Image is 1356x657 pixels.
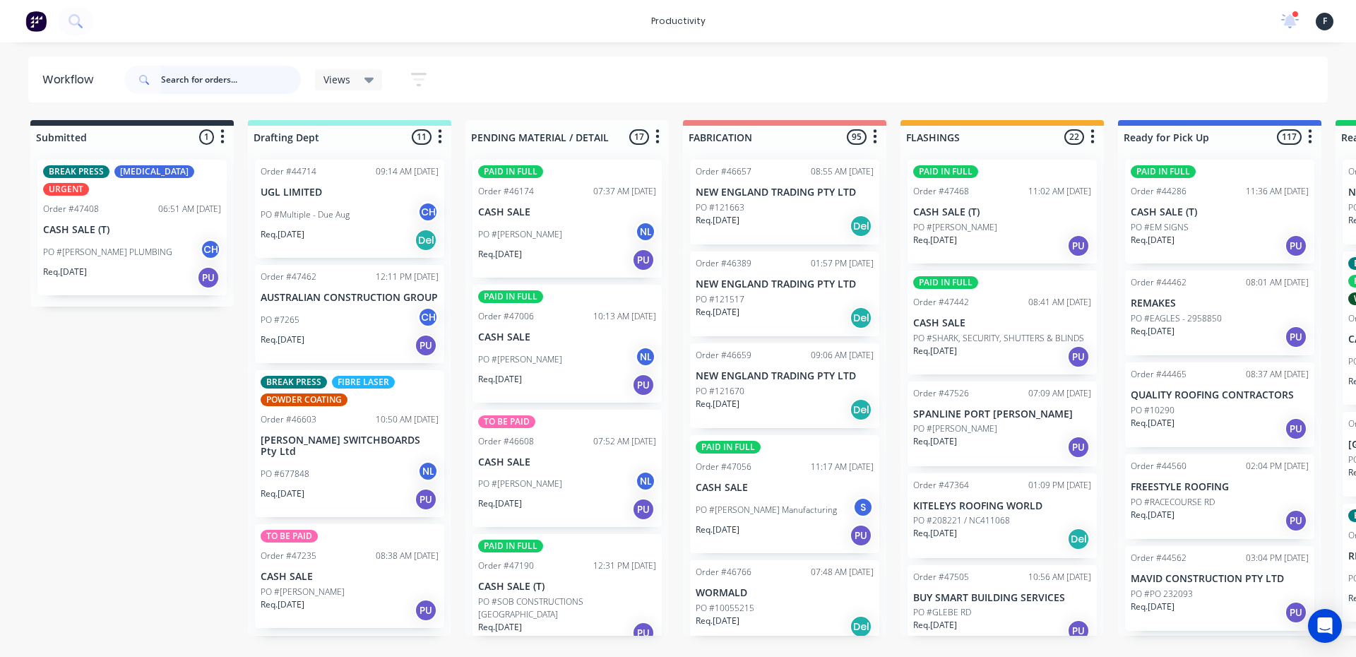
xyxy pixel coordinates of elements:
div: Del [850,398,872,421]
div: Order #44562 [1131,552,1186,564]
div: TO BE PAIDOrder #4723508:38 AM [DATE]CASH SALEPO #[PERSON_NAME]Req.[DATE]PU [255,524,444,628]
div: Order #47364 [913,479,969,492]
div: Del [850,615,872,638]
div: 10:56 AM [DATE] [1028,571,1091,584]
div: Order #4446508:37 AM [DATE]QUALITY ROOFING CONTRACTORSPO #10290Req.[DATE]PU [1125,362,1314,447]
div: PU [632,622,655,644]
div: Order #47190 [478,560,534,572]
p: CASH SALE (T) [1131,206,1309,218]
div: 06:51 AM [DATE] [158,203,221,215]
p: PO #[PERSON_NAME] PLUMBING [43,246,172,259]
div: PAID IN FULLOrder #4428611:36 AM [DATE]CASH SALE (T)PO #EM SIGNSReq.[DATE]PU [1125,160,1314,264]
div: Order #46603 [261,413,316,426]
p: PO #GLEBE RD [913,606,971,619]
p: Req. [DATE] [478,373,522,386]
div: PU [1285,601,1307,624]
div: Order #4752607:09 AM [DATE]SPANLINE PORT [PERSON_NAME]PO #[PERSON_NAME]Req.[DATE]PU [908,381,1097,466]
div: Del [1067,528,1090,550]
div: TO BE PAIDOrder #4660807:52 AM [DATE]CASH SALEPO #[PERSON_NAME]NLReq.[DATE]PU [472,410,662,528]
div: PU [850,524,872,547]
div: [MEDICAL_DATA] [114,165,194,178]
p: PO #208221 / NC411068 [913,514,1010,527]
div: Order #4665708:55 AM [DATE]NEW ENGLAND TRADING PTY LTDPO #121663Req.[DATE]Del [690,160,879,244]
div: POWDER COATING [261,393,347,406]
div: Order #4446208:01 AM [DATE]REMAKESPO #EAGLES - 2958850Req.[DATE]PU [1125,271,1314,355]
p: [PERSON_NAME] SWITCHBOARDS Pty Ltd [261,434,439,458]
div: PAID IN FULL [478,540,543,552]
div: Order #47526 [913,387,969,400]
div: 09:14 AM [DATE] [376,165,439,178]
div: PU [632,498,655,521]
div: PU [1285,418,1307,440]
div: 10:13 AM [DATE] [593,310,656,323]
div: PAID IN FULLOrder #4719012:31 PM [DATE]CASH SALE (T)PO #SOB CONSTRUCTIONS [GEOGRAPHIC_DATA]Req.[D... [472,534,662,651]
p: Req. [DATE] [478,621,522,634]
div: 08:55 AM [DATE] [811,165,874,178]
p: Req. [DATE] [1131,417,1174,430]
div: PU [415,488,437,511]
p: Req. [DATE] [696,214,739,227]
div: 08:41 AM [DATE] [1028,296,1091,309]
div: PU [1067,345,1090,368]
p: Req. [DATE] [696,306,739,319]
div: PAID IN FULLOrder #4744208:41 AM [DATE]CASH SALEPO #SHARK, SECURITY, SHUTTERS & BLINDSReq.[DATE]PU [908,271,1097,374]
div: CH [417,307,439,328]
div: Order #4471409:14 AM [DATE]UGL LIMITEDPO #Multiple - Due AugCHReq.[DATE]Del [255,160,444,258]
p: NEW ENGLAND TRADING PTY LTD [696,187,874,199]
p: PO #10290 [1131,404,1174,417]
div: 02:04 PM [DATE] [1246,460,1309,473]
p: Req. [DATE] [1131,509,1174,521]
div: FIBRE LASER [332,376,395,389]
p: CASH SALE (T) [913,206,1091,218]
div: 09:06 AM [DATE] [811,349,874,362]
div: PU [415,334,437,357]
p: Req. [DATE] [913,527,957,540]
div: NL [635,470,656,492]
p: PO #677848 [261,468,309,480]
div: Order #4750510:56 AM [DATE]BUY SMART BUILDING SERVICESPO #GLEBE RDReq.[DATE]PU [908,565,1097,650]
p: PO #[PERSON_NAME] [478,228,562,241]
p: PO #SHARK, SECURITY, SHUTTERS & BLINDS [913,332,1084,345]
div: productivity [644,11,713,32]
div: 01:57 PM [DATE] [811,257,874,270]
div: Order #47408 [43,203,99,215]
div: PU [1067,620,1090,642]
div: PAID IN FULLOrder #4700610:13 AM [DATE]CASH SALEPO #[PERSON_NAME]NLReq.[DATE]PU [472,285,662,403]
p: Req. [DATE] [696,398,739,410]
p: Req. [DATE] [43,266,87,278]
div: Order #46657 [696,165,751,178]
p: Req. [DATE] [696,615,739,627]
div: Order #44462 [1131,276,1186,289]
div: Order #4736401:09 PM [DATE]KITELEYS ROOFING WORLDPO #208221 / NC411068Req.[DATE]Del [908,473,1097,558]
div: URGENT [43,183,89,196]
p: AUSTRALIAN CONSTRUCTION GROUP [261,292,439,304]
div: Order #44465 [1131,368,1186,381]
div: BREAK PRESSFIBRE LASERPOWDER COATINGOrder #4660310:50 AM [DATE][PERSON_NAME] SWITCHBOARDS Pty Ltd... [255,370,444,518]
p: CASH SALE [478,206,656,218]
p: PO #[PERSON_NAME] [913,221,997,234]
div: Order #4638901:57 PM [DATE]NEW ENGLAND TRADING PTY LTDPO #121517Req.[DATE]Del [690,251,879,336]
div: PAID IN FULLOrder #4746811:02 AM [DATE]CASH SALE (T)PO #[PERSON_NAME]Req.[DATE]PU [908,160,1097,264]
p: SPANLINE PORT [PERSON_NAME] [913,408,1091,420]
div: Order #46389 [696,257,751,270]
div: 11:17 AM [DATE] [811,461,874,473]
div: BREAK PRESS[MEDICAL_DATA]URGENTOrder #4740806:51 AM [DATE]CASH SALE (T)PO #[PERSON_NAME] PLUMBING... [37,160,227,295]
p: Req. [DATE] [261,598,304,611]
div: Order #4665909:06 AM [DATE]NEW ENGLAND TRADING PTY LTDPO #121670Req.[DATE]Del [690,343,879,428]
div: PU [1285,509,1307,532]
p: Req. [DATE] [913,234,957,247]
div: 08:01 AM [DATE] [1246,276,1309,289]
div: TO BE PAID [261,530,318,543]
div: TO BE PAID [478,415,535,428]
p: KITELEYS ROOFING WORLD [913,500,1091,512]
p: Req. [DATE] [696,523,739,536]
p: Req. [DATE] [913,619,957,632]
p: QUALITY ROOFING CONTRACTORS [1131,389,1309,401]
img: Factory [25,11,47,32]
span: F [1323,15,1327,28]
p: PO #[PERSON_NAME] [913,422,997,435]
div: Order #4456203:04 PM [DATE]MAVID CONSTRUCTION PTY LTDPO #PO 232093Req.[DATE]PU [1125,546,1314,631]
div: PAID IN FULL [913,165,978,178]
div: Order #46608 [478,435,534,448]
div: CH [417,201,439,223]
